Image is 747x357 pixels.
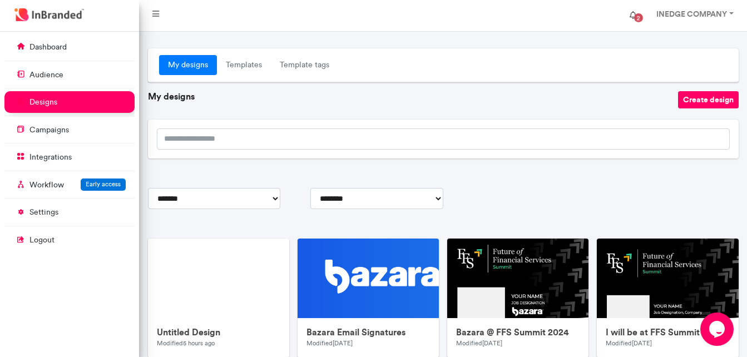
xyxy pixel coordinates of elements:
[4,36,135,57] a: dashboard
[29,70,63,81] p: audience
[700,313,736,346] iframe: chat widget
[678,91,739,108] button: Create design
[4,146,135,167] a: integrations
[306,339,353,347] small: Modified [DATE]
[29,152,72,163] p: integrations
[621,4,645,27] button: 2
[4,64,135,85] a: audience
[456,327,580,338] h6: Bazara @ FFS Summit 2024
[29,125,69,136] p: campaigns
[29,42,67,53] p: dashboard
[606,327,729,338] h6: I will be at FFS Summit 2024
[606,339,652,347] small: Modified [DATE]
[456,339,502,347] small: Modified [DATE]
[29,180,64,191] p: Workflow
[656,9,727,19] strong: INEDGE COMPANY
[645,4,743,27] a: INEDGE COMPANY
[12,6,87,24] img: InBranded Logo
[159,55,217,75] a: My designs
[634,13,643,22] span: 2
[4,119,135,140] a: campaigns
[217,55,271,75] a: Templates
[29,235,55,246] p: logout
[29,207,58,218] p: settings
[148,91,678,102] h6: My designs
[29,97,57,108] p: designs
[157,339,215,347] small: Modified 5 hours ago
[4,174,135,195] a: WorkflowEarly access
[157,327,280,338] h6: Untitled Design
[4,201,135,222] a: settings
[271,55,338,75] a: Template tags
[86,180,121,188] span: Early access
[306,327,430,338] h6: Bazara Email Signatures
[4,91,135,112] a: designs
